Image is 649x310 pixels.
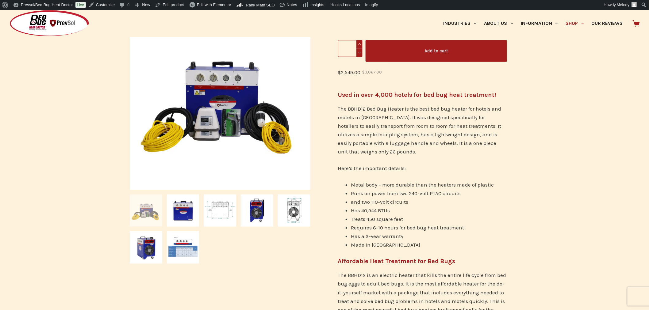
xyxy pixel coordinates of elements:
a: Live [75,2,86,8]
strong: Used in over 4,000 hotels for bed bug heat treatment! [338,91,496,98]
li: Has 40,944 BTUs [351,206,507,215]
li: Made in [GEOGRAPHIC_DATA] [351,240,507,249]
a: About Us [480,10,517,37]
bdi: 2,549.00 [338,69,361,75]
a: Our Reviews [588,10,627,37]
img: Angled view of the BBHD12 Bed Bug Heater [130,231,162,264]
span: $ [362,70,365,74]
nav: Primary [440,10,627,37]
img: Electrical specifications of the BBHD12 Electric Heater [167,231,199,264]
img: Side view of the BBHD12 Electric Heater [241,195,273,227]
span: Rank Math SEO [246,3,275,7]
a: Shop [562,10,588,37]
p: Here’s the important details: [338,164,507,172]
li: Metal body – more durable than the heaters made of plastic [351,180,507,189]
li: Treats 450 square feet [351,215,507,223]
b: Affordable Heat Treatment for Bed Bugs [338,258,455,265]
img: Front view of the BBHD12 Bed Bug Heater [167,195,199,227]
img: Measurements from the front of the BBHD12 Electric Heater [204,195,236,227]
li: and two 110-volt circuits [351,198,507,206]
span: Melody [617,2,630,7]
span: Insights [311,2,324,7]
button: Add to cart [366,40,507,62]
li: Runs on power from two 240-volt PTAC circuits [351,189,507,198]
li: Has a 3-year warranty [351,232,507,240]
img: BBHD12 full package is the best bed bug heater for hotels [130,195,162,227]
input: Product quantity [338,40,363,57]
p: The BBHD12 Bed Bug Heater is the best bed bug heater for hotels and motels in [GEOGRAPHIC_DATA]. ... [338,104,507,156]
bdi: 3,067.00 [362,70,382,74]
img: Prevsol/Bed Bug Heat Doctor [9,10,90,37]
button: Open LiveChat chat widget [5,2,23,21]
img: Measurements from the side of the BBHD12 Heater [278,195,310,227]
li: Requires 6-10 hours for bed bug heat treatment [351,223,507,232]
span: Edit with Elementor [197,2,231,7]
span: $ [338,69,341,75]
a: Information [517,10,562,37]
a: Industries [440,10,480,37]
